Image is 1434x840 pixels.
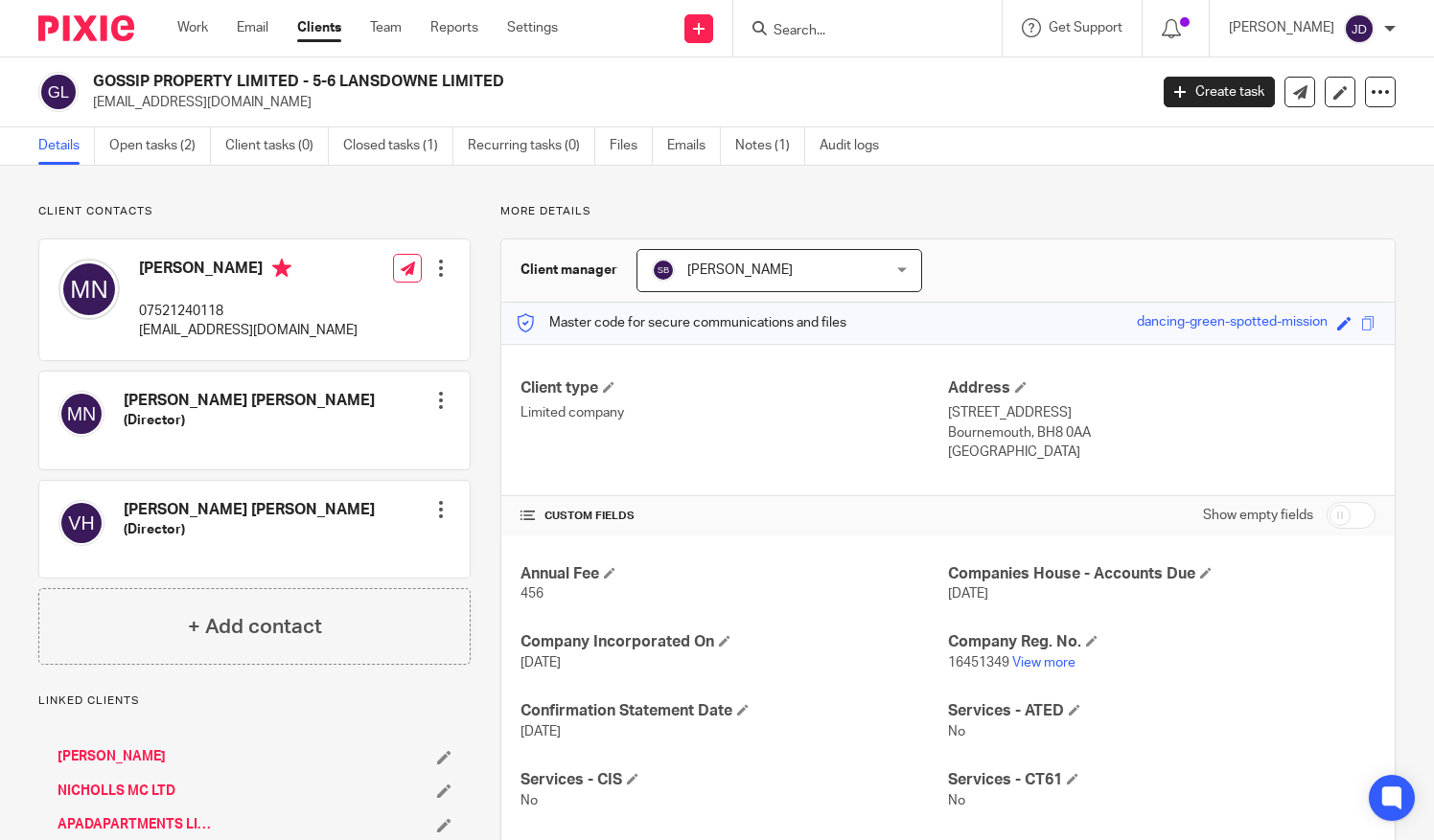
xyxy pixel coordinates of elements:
[652,259,675,282] img: svg%3E
[430,18,478,37] a: Reports
[139,302,358,321] p: 07521240118
[58,500,104,546] img: svg%3E
[58,259,120,320] img: svg%3E
[520,564,948,584] h4: Annual Fee
[520,378,948,398] h4: Client type
[520,509,948,524] h4: CUSTOM FIELDS
[520,770,948,790] h4: Services - CIS
[948,587,988,601] span: [DATE]
[38,204,471,219] p: Client contacts
[139,321,358,340] p: [EMAIL_ADDRESS][DOMAIN_NAME]
[58,747,166,766] a: [PERSON_NAME]
[948,725,965,738] span: No
[272,259,291,278] i: Primary
[1164,77,1275,107] a: Create task
[1203,506,1313,525] label: Show empty fields
[772,23,944,40] input: Search
[948,443,1376,462] p: [GEOGRAPHIC_DATA]
[948,378,1376,398] h4: Address
[38,72,79,112] img: svg%3E
[343,127,453,165] a: Closed tasks (1)
[38,127,95,165] a: Details
[124,391,375,411] h4: [PERSON_NAME] [PERSON_NAME]
[948,423,1376,443] p: Bournemouth, BH8 0AA
[1344,13,1375,44] img: svg%3E
[225,127,329,165] a: Client tasks (0)
[188,612,322,642] h4: + Add contact
[820,127,893,165] a: Audit logs
[520,794,538,807] span: No
[297,18,341,37] a: Clients
[687,263,793,277] span: [PERSON_NAME]
[93,72,927,92] h2: GOSSIP PROPERTY LIMITED - 5-6 LANSDOWNE LIMITED
[109,127,211,165] a: Open tasks (2)
[948,656,1009,670] span: 16451349
[667,127,721,165] a: Emails
[520,587,544,601] span: 456
[948,770,1376,790] h4: Services - CT61
[1229,18,1334,37] p: [PERSON_NAME]
[520,261,617,280] h3: Client manager
[1137,312,1328,334] div: dancing-green-spotted-mission
[177,18,208,37] a: Work
[520,725,561,738] span: [DATE]
[38,15,134,41] img: Pixie
[1049,21,1122,34] span: Get Support
[610,127,653,165] a: Files
[468,127,595,165] a: Recurring tasks (0)
[370,18,402,37] a: Team
[948,701,1376,721] h4: Services - ATED
[124,411,375,430] h5: (Director)
[58,391,104,437] img: svg%3E
[124,520,375,539] h5: (Director)
[516,313,846,332] p: Master code for secure communications and files
[139,259,358,283] h4: [PERSON_NAME]
[520,632,948,652] h4: Company Incorporated On
[520,403,948,422] p: Limited company
[124,500,375,520] h4: [PERSON_NAME] [PERSON_NAME]
[93,93,1135,112] p: [EMAIL_ADDRESS][DOMAIN_NAME]
[507,18,558,37] a: Settings
[237,18,268,37] a: Email
[520,701,948,721] h4: Confirmation Statement Date
[500,204,1396,219] p: More details
[948,632,1376,652] h4: Company Reg. No.
[948,794,965,807] span: No
[735,127,805,165] a: Notes (1)
[520,656,561,670] span: [DATE]
[58,815,215,834] a: APADAPARTMENTS LIMITED
[58,782,175,801] a: NICHOLLS MC LTD
[948,564,1376,584] h4: Companies House - Accounts Due
[38,693,471,709] p: Linked clients
[1012,656,1075,670] a: View more
[948,403,1376,422] p: [STREET_ADDRESS]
